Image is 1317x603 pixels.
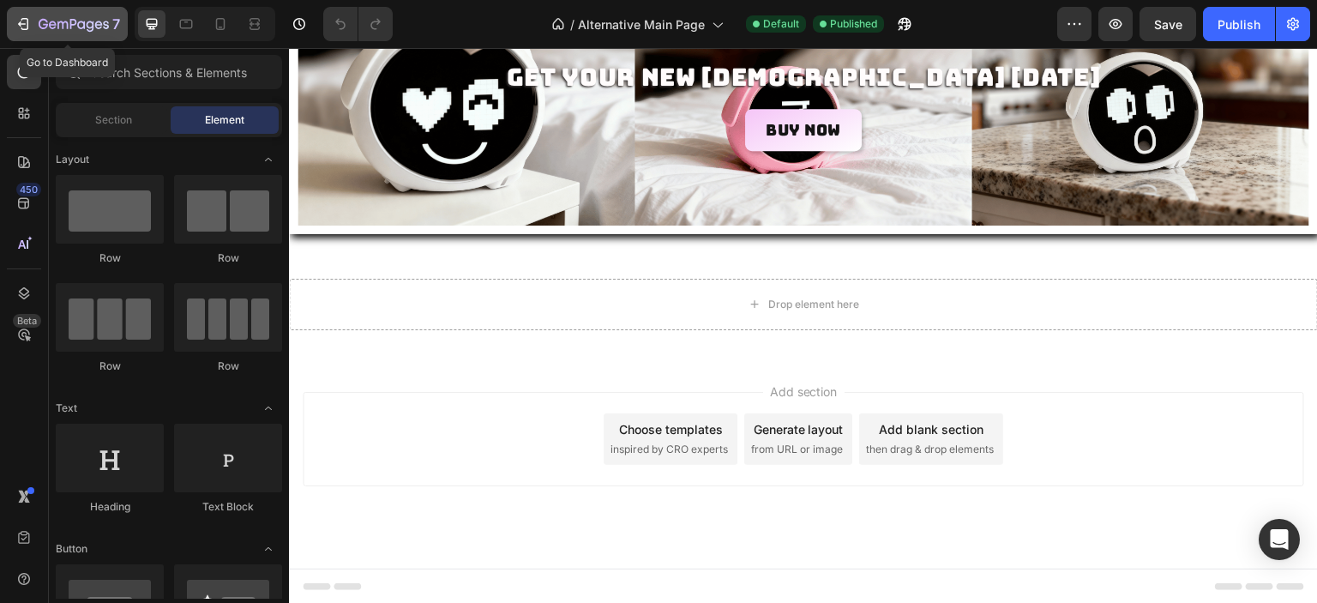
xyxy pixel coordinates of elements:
div: Generate layout [465,372,555,390]
div: Heading [56,499,164,515]
div: Row [174,359,282,374]
span: Layout [56,152,89,167]
div: Drop element here [479,250,570,263]
span: from URL or image [462,394,554,409]
div: Add blank section [590,372,695,390]
input: Search Sections & Elements [56,55,282,89]
span: Section [95,112,132,128]
p: BUY NOW [477,71,552,93]
span: Save [1154,17,1182,32]
div: Row [56,359,164,374]
button: Publish [1203,7,1275,41]
span: then drag & drop elements [577,394,705,409]
span: Published [830,16,877,32]
div: Choose templates [330,372,434,390]
button: Save [1140,7,1196,41]
span: Add section [474,335,556,353]
span: Default [763,16,799,32]
div: 450 [16,183,41,196]
span: Button [56,541,87,557]
div: Open Intercom Messenger [1259,519,1300,560]
div: Beta [13,314,41,328]
span: inspired by CRO experts [322,394,439,409]
span: Alternative Main Page [578,15,705,33]
div: Publish [1218,15,1260,33]
p: 7 [112,14,120,34]
span: Toggle open [255,395,282,422]
button: 7 [7,7,128,41]
iframe: Design area [289,48,1317,603]
span: Text [56,401,77,416]
span: Element [205,112,244,128]
span: Toggle open [255,146,282,173]
span: / [570,15,574,33]
span: Toggle open [255,535,282,563]
button: <p>BUY NOW</p> [456,61,573,103]
div: Text Block [174,499,282,515]
div: Row [174,250,282,266]
div: Undo/Redo [323,7,393,41]
div: Row [56,250,164,266]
